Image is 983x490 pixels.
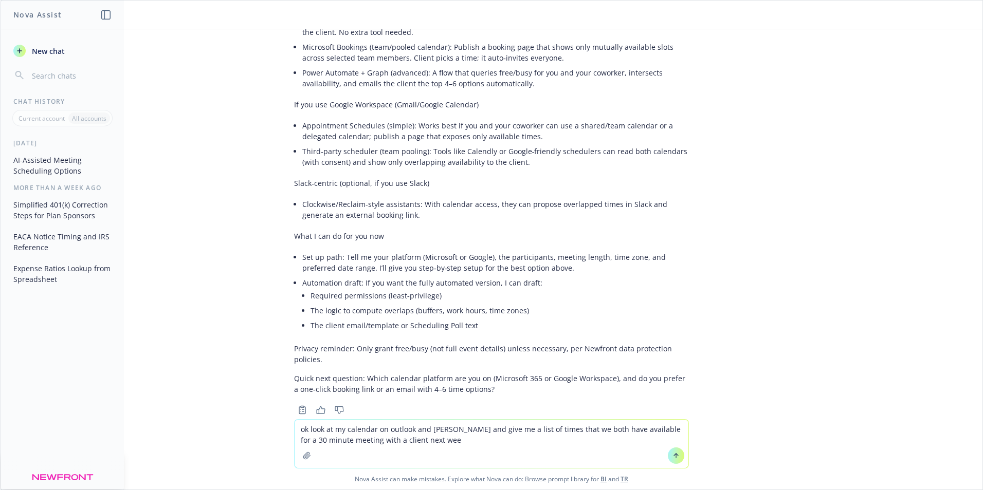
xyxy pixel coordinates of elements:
div: Chat History [1,97,124,106]
li: Third‑party scheduler (team pooling): Tools like Calendly or Google‑friendly schedulers can read ... [302,144,689,169]
span: Nova Assist can make mistakes. Explore what Nova can do: Browse prompt library for and [5,468,978,489]
button: New chat [9,42,116,60]
span: New chat [30,46,65,56]
li: Clockwise/Reclaim-style assistants: With calendar access, they can propose overlapped times in Sl... [302,197,689,222]
h1: Nova Assist [13,9,62,20]
div: More than a week ago [1,183,124,192]
li: Appointment Schedules (simple): Works best if you and your coworker can use a shared/team calenda... [302,118,689,144]
svg: Copy to clipboard [298,405,307,414]
div: [DATE] [1,139,124,147]
li: Automation draft: If you want the fully automated version, I can draft: [302,275,689,335]
a: TR [621,475,628,483]
p: Privacy reminder: Only grant free/busy (not full event details) unless necessary, per Newfront da... [294,343,689,365]
p: If you use Google Workspace (Gmail/Google Calendar) [294,99,689,110]
p: All accounts [72,114,106,123]
p: Slack‑centric (optional, if you use Slack) [294,178,689,189]
li: Microsoft Bookings (team/pooled calendar): Publish a booking page that shows only mutually availa... [302,40,689,65]
li: Required permissions (least‑privilege) [311,288,689,303]
textarea: ok look at my calendar on outlook and [PERSON_NAME] and give me a list of times that we both have... [295,420,688,468]
button: AI-Assisted Meeting Scheduling Options [9,152,116,179]
p: What I can do for you now [294,231,689,241]
button: Expense Ratios Lookup from Spreadsheet [9,260,116,288]
li: Power Automate + Graph (advanced): A flow that queries free/busy for you and your coworker, inter... [302,65,689,91]
p: Current account [19,114,65,123]
input: Search chats [30,68,112,83]
p: Quick next question: Which calendar platform are you on (Microsoft 365 or Google Workspace), and ... [294,373,689,394]
a: BI [600,475,607,483]
li: The logic to compute overlaps (buffers, work hours, time zones) [311,303,689,318]
button: EACA Notice Timing and IRS Reference [9,228,116,256]
li: The client email/template or Scheduling Poll text [311,318,689,333]
li: Set up path: Tell me your platform (Microsoft or Google), the participants, meeting length, time ... [302,250,689,275]
button: Simplified 401(k) Correction Steps for Plan Sponsors [9,196,116,224]
button: Thumbs down [331,403,348,417]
